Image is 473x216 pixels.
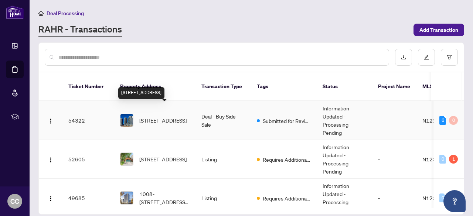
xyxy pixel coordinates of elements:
div: 0 [439,193,446,202]
img: thumbnail-img [120,192,133,204]
td: 54322 [62,101,114,140]
td: Information Updated - Processing Pending [317,140,372,179]
img: thumbnail-img [120,114,133,127]
th: MLS # [416,72,461,101]
span: [STREET_ADDRESS] [139,116,187,124]
span: [STREET_ADDRESS] [139,155,187,163]
button: edit [418,49,435,66]
td: - [372,101,416,140]
span: N12395999 [422,156,453,162]
th: Tags [251,72,317,101]
th: Status [317,72,372,101]
th: Project Name [372,72,416,101]
span: download [401,55,406,60]
span: CC [10,196,19,206]
button: Logo [45,153,57,165]
div: 0 [439,155,446,164]
div: 1 [449,155,458,164]
button: filter [441,49,458,66]
img: Logo [48,157,54,163]
span: home [38,11,44,16]
th: Ticket Number [62,72,114,101]
span: 1008-[STREET_ADDRESS][PERSON_NAME] [139,190,190,206]
td: - [372,140,416,179]
th: Transaction Type [195,72,251,101]
button: Logo [45,192,57,204]
span: filter [447,55,452,60]
th: Property Address [114,72,195,101]
td: Deal - Buy Side Sale [195,101,251,140]
button: Open asap [443,190,466,212]
span: Add Transaction [419,24,458,36]
button: download [395,49,412,66]
td: Information Updated - Processing Pending [317,101,372,140]
div: [STREET_ADDRESS] [118,87,164,99]
td: 52605 [62,140,114,179]
img: Logo [48,196,54,202]
img: logo [6,6,24,19]
div: 0 [449,116,458,125]
span: N12298398 [422,117,453,124]
img: Logo [48,118,54,124]
a: RAHR - Transactions [38,23,122,37]
div: 6 [439,116,446,125]
span: edit [424,55,429,60]
img: thumbnail-img [120,153,133,165]
span: Requires Additional Docs [263,155,311,164]
td: Listing [195,140,251,179]
span: Submitted for Review [263,117,311,125]
span: Deal Processing [47,10,84,17]
button: Logo [45,114,57,126]
span: Requires Additional Docs [263,194,311,202]
button: Add Transaction [414,24,464,36]
span: N12357149 [422,195,453,201]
